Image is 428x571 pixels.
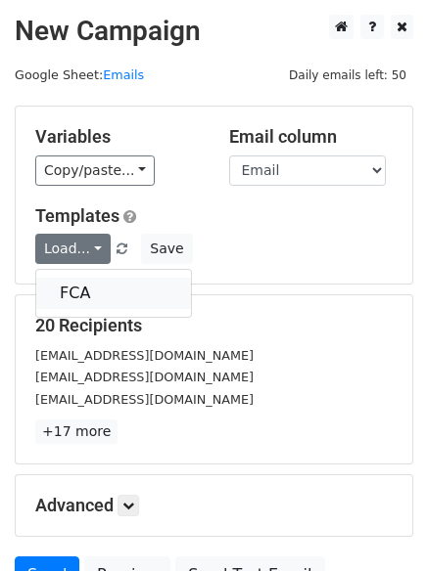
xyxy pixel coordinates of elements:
[35,370,254,384] small: [EMAIL_ADDRESS][DOMAIN_NAME]
[35,348,254,363] small: [EMAIL_ADDRESS][DOMAIN_NAME]
[141,234,192,264] button: Save
[35,392,254,407] small: [EMAIL_ADDRESS][DOMAIN_NAME]
[15,15,413,48] h2: New Campaign
[35,205,119,226] a: Templates
[330,477,428,571] iframe: Chat Widget
[35,155,155,186] a: Copy/paste...
[35,234,111,264] a: Load...
[282,65,413,86] span: Daily emails left: 50
[35,419,118,444] a: +17 more
[35,315,393,336] h5: 20 Recipients
[103,67,144,82] a: Emails
[15,67,144,82] small: Google Sheet:
[36,278,191,309] a: FCA
[229,126,394,148] h5: Email column
[282,67,413,82] a: Daily emails left: 50
[35,495,393,516] h5: Advanced
[35,126,200,148] h5: Variables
